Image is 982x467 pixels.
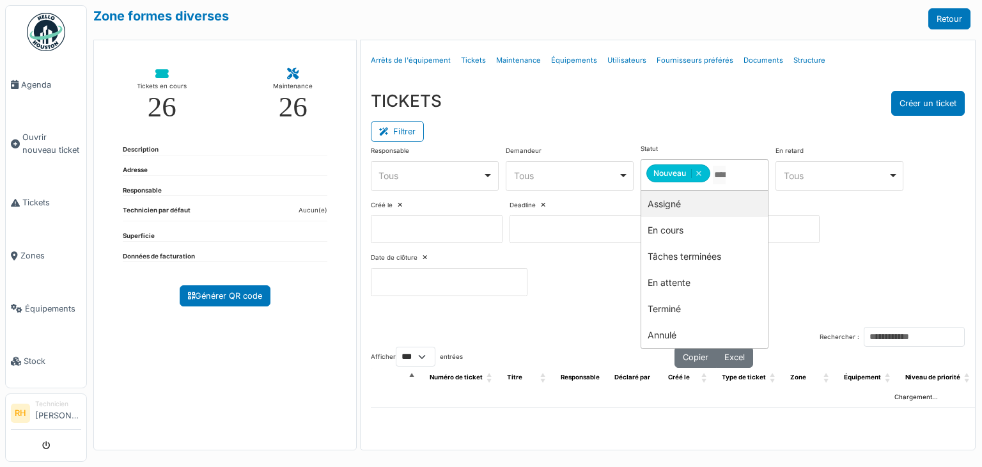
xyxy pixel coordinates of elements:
[6,111,86,177] a: Ouvrir nouveau ticket
[928,8,970,29] a: Retour
[790,374,806,381] span: Zone
[823,368,831,388] span: Zone: Activate to sort
[641,145,658,154] label: Statut
[514,169,618,182] div: Tous
[20,249,81,262] span: Zones
[641,296,768,322] div: Terminé
[6,58,86,111] a: Agenda
[11,399,81,430] a: RH Technicien[PERSON_NAME]
[510,201,536,210] label: Deadline
[299,206,327,216] dd: Aucun(e)
[546,45,602,75] a: Équipements
[22,196,81,209] span: Tickets
[263,58,323,132] a: Maintenance 26
[371,347,463,367] label: Afficher entrées
[371,201,393,210] label: Créé le
[651,45,738,75] a: Fournisseurs préférés
[123,206,191,221] dt: Technicien par défaut
[491,45,546,75] a: Maintenance
[11,404,30,423] li: RH
[775,146,804,156] label: En retard
[614,374,650,381] span: Déclaré par
[93,8,229,24] a: Zone formes diverses
[279,93,308,122] div: 26
[35,399,81,409] div: Technicien
[641,243,768,269] div: Tâches terminées
[123,166,148,175] dt: Adresse
[123,252,195,262] dt: Données de facturation
[561,374,600,381] span: Responsable
[885,368,892,388] span: Équipement: Activate to sort
[123,232,155,241] dt: Superficie
[788,45,830,75] a: Structure
[371,91,442,111] h3: TICKETS
[770,368,777,388] span: Type de ticket: Activate to sort
[784,169,888,182] div: Tous
[21,79,81,91] span: Agenda
[6,229,86,282] a: Zones
[844,374,881,381] span: Équipement
[540,368,548,388] span: Titre: Activate to sort
[6,282,86,335] a: Équipements
[713,166,726,184] input: Tous
[716,347,753,368] button: Excel
[137,80,187,93] div: Tickets en cours
[674,347,717,368] button: Copier
[507,374,522,381] span: Titre
[273,80,313,93] div: Maintenance
[487,368,494,388] span: Numéro de ticket: Activate to sort
[366,45,456,75] a: Arrêts de l'équipement
[506,146,542,156] label: Demandeur
[123,186,162,196] dt: Responsable
[602,45,651,75] a: Utilisateurs
[24,355,81,367] span: Stock
[722,374,766,381] span: Type de ticket
[641,217,768,243] div: En cours
[123,145,159,155] dt: Description
[127,58,197,132] a: Tickets en cours 26
[891,91,965,116] button: Créer un ticket
[641,269,768,296] div: En attente
[6,335,86,388] a: Stock
[25,303,81,315] span: Équipements
[6,177,86,230] a: Tickets
[456,45,491,75] a: Tickets
[701,368,709,388] span: Créé le: Activate to sort
[905,374,960,381] span: Niveau de priorité
[820,333,859,342] label: Rechercher :
[646,164,710,182] div: Nouveau
[641,322,768,348] div: Annulé
[148,93,176,122] div: 26
[22,131,81,155] span: Ouvrir nouveau ticket
[371,146,409,156] label: Responsable
[396,347,435,367] select: Afficherentrées
[371,121,424,142] button: Filtrer
[668,374,690,381] span: Créé le
[27,13,65,51] img: Badge_color-CXgf-gQk.svg
[683,352,708,362] span: Copier
[691,169,706,178] button: Remove item: 'new'
[180,285,270,306] a: Générer QR code
[371,253,417,263] label: Date de clôture
[35,399,81,427] li: [PERSON_NAME]
[430,374,483,381] span: Numéro de ticket
[641,191,768,217] div: Assigné
[378,169,483,182] div: Tous
[724,352,745,362] span: Excel
[964,368,972,388] span: Niveau de priorité: Activate to sort
[738,45,788,75] a: Documents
